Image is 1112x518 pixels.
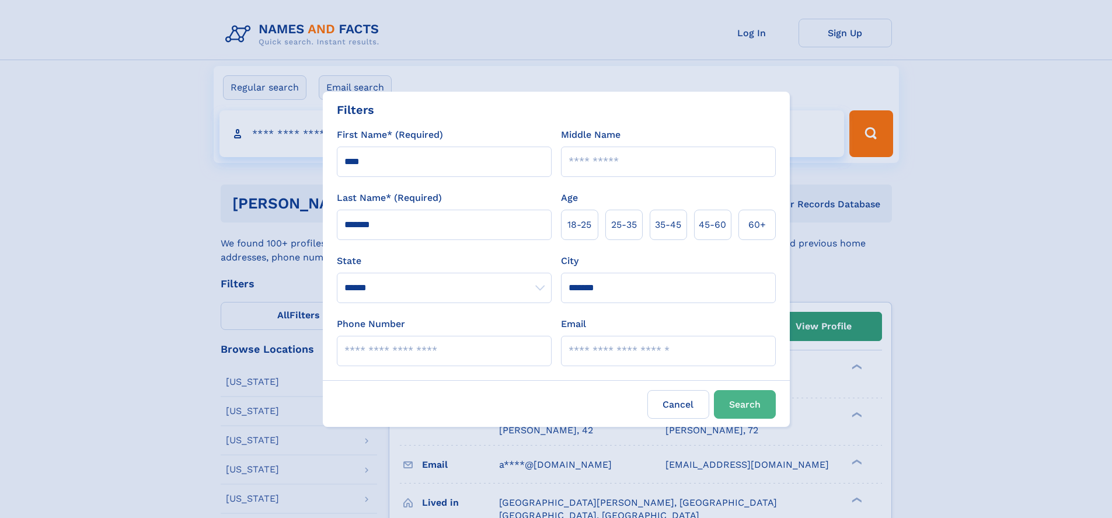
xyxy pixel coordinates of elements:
[337,128,443,142] label: First Name* (Required)
[714,390,776,419] button: Search
[699,218,726,232] span: 45‑60
[561,254,578,268] label: City
[647,390,709,419] label: Cancel
[337,254,552,268] label: State
[655,218,681,232] span: 35‑45
[337,317,405,331] label: Phone Number
[561,128,621,142] label: Middle Name
[561,317,586,331] label: Email
[337,191,442,205] label: Last Name* (Required)
[567,218,591,232] span: 18‑25
[748,218,766,232] span: 60+
[611,218,637,232] span: 25‑35
[561,191,578,205] label: Age
[337,101,374,119] div: Filters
